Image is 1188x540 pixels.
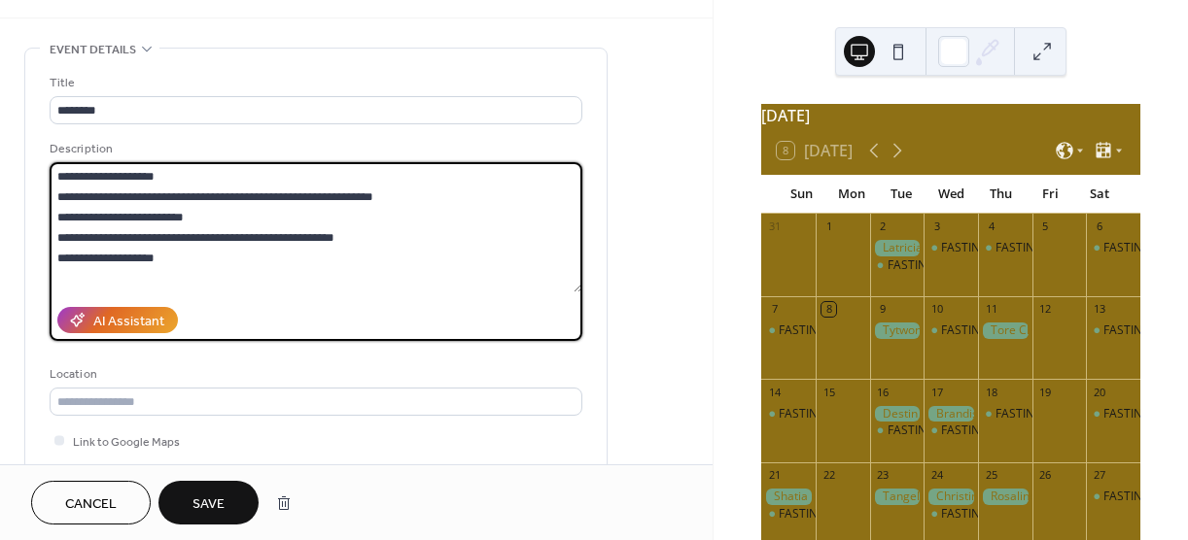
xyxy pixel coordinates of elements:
[876,468,891,483] div: 23
[984,468,998,483] div: 25
[924,240,978,256] div: FASTING
[876,385,891,399] div: 16
[1103,240,1151,256] div: FASTING
[876,302,891,317] div: 9
[941,506,989,523] div: FASTING
[926,175,976,214] div: Wed
[870,489,925,505] div: Tangela Webb Birthday
[1038,302,1053,317] div: 12
[31,481,151,524] button: Cancel
[1026,175,1075,214] div: Fri
[1086,322,1140,339] div: FASTING
[1092,219,1106,234] div: 6
[65,494,117,515] span: Cancel
[888,257,935,274] div: FASTING
[1075,175,1125,214] div: Sat
[1086,489,1140,505] div: FASTING
[192,494,225,515] span: Save
[1103,489,1151,505] div: FASTING
[984,302,998,317] div: 11
[1092,302,1106,317] div: 13
[761,322,816,339] div: FASTING
[929,219,944,234] div: 3
[941,422,989,439] div: FASTING
[929,302,944,317] div: 10
[761,489,816,505] div: Shatia Mathis Birthday
[50,364,578,385] div: Location
[767,302,782,317] div: 7
[158,481,259,524] button: Save
[870,322,925,339] div: Tytwon Jenkins Birthday
[73,432,180,453] span: Link to Google Maps
[761,406,816,422] div: FASTING
[984,219,998,234] div: 4
[761,506,816,523] div: FASTING
[1038,219,1053,234] div: 5
[1103,406,1151,422] div: FASTING
[929,468,944,483] div: 24
[996,406,1043,422] div: FASTING
[1038,468,1053,483] div: 26
[821,468,836,483] div: 22
[1092,468,1106,483] div: 27
[821,219,836,234] div: 1
[976,175,1026,214] div: Thu
[870,422,925,439] div: FASTING
[767,385,782,399] div: 14
[929,385,944,399] div: 17
[924,506,978,523] div: FASTING
[870,240,925,256] div: Latricia McCain Birthday
[870,257,925,274] div: FASTING
[779,406,826,422] div: FASTING
[826,175,876,214] div: Mon
[777,175,826,214] div: Sun
[1086,240,1140,256] div: FASTING
[1086,406,1140,422] div: FASTING
[761,104,1140,127] div: [DATE]
[924,422,978,439] div: FASTING
[941,240,989,256] div: FASTING
[93,312,164,332] div: AI Assistant
[767,219,782,234] div: 31
[978,240,1032,256] div: FASTING
[50,40,136,60] span: Event details
[924,489,978,505] div: Christina McCain Birthday
[941,322,989,339] div: FASTING
[876,219,891,234] div: 2
[996,240,1043,256] div: FASTING
[978,322,1032,339] div: Tore Chavis Jayeonte Hodge Birthday
[50,73,578,93] div: Title
[984,385,998,399] div: 18
[50,139,578,159] div: Description
[1103,322,1151,339] div: FASTING
[57,307,178,333] button: AI Assistant
[978,406,1032,422] div: FASTING
[1092,385,1106,399] div: 20
[924,406,978,422] div: Brandis Fisher Birthday
[821,385,836,399] div: 15
[1038,385,1053,399] div: 19
[779,322,826,339] div: FASTING
[870,406,925,422] div: Destin James Birthday
[888,422,935,439] div: FASTING
[821,302,836,317] div: 8
[779,506,826,523] div: FASTING
[924,322,978,339] div: FASTING
[876,175,926,214] div: Tue
[767,468,782,483] div: 21
[978,489,1032,505] div: Rosalind Jackson Birthday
